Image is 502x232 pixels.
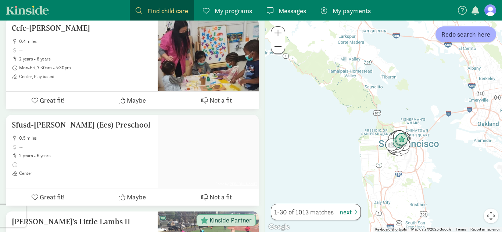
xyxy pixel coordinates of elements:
[127,95,146,105] span: Maybe
[19,74,152,80] span: Center, Play based
[397,132,410,144] div: Click to see details
[388,140,401,153] div: Click to see details
[391,130,404,143] div: Click to see details
[392,136,405,148] div: Click to see details
[6,188,90,206] button: Great fit!
[391,137,404,150] div: Click to see details
[386,139,398,151] div: Click to see details
[175,92,259,109] button: Not a fit
[398,132,410,145] div: Click to see details
[388,142,401,155] div: Click to see details
[147,6,188,16] span: Find child care
[19,65,152,71] span: Mon-Fri, 7:30am - 5:30pm
[393,130,406,143] div: Click to see details
[397,133,409,145] div: Click to see details
[19,56,152,62] span: 2 years - 6 years
[411,227,451,231] span: Map data ©2025 Google
[127,192,146,202] span: Maybe
[375,227,407,232] button: Keyboard shortcuts
[391,131,403,144] div: Click to see details
[441,29,490,39] span: Redo search here
[456,227,466,231] a: Terms (opens in new tab)
[279,6,306,16] span: Messages
[19,170,152,176] span: Center
[90,92,174,109] button: Maybe
[388,141,400,154] div: Click to see details
[175,188,259,206] button: Not a fit
[12,121,152,129] h5: Sfusd-[PERSON_NAME] (Ees) Preschool
[391,137,403,150] div: Click to see details
[395,133,408,146] div: Click to see details
[393,130,406,143] div: Click to see details
[209,217,252,224] span: Kinside Partner
[229,181,257,186] a: [PERSON_NAME]
[395,133,408,146] div: Click to see details
[215,6,252,16] span: My programs
[12,217,152,226] h5: [PERSON_NAME]'s Little Lambs II
[395,135,407,147] div: Click to see details
[397,142,409,154] div: Click to see details
[214,180,259,188] span: Photo by
[393,144,405,156] div: Click to see details
[19,135,152,141] span: 0.5 miles
[19,153,152,159] span: 2 years - 6 years
[40,192,65,202] span: Great fit!
[470,227,500,231] a: Report a map error
[274,207,334,217] span: 1-30 of 1013 matches
[340,207,358,217] button: next
[90,188,174,206] button: Maybe
[388,133,401,145] div: Click to see details
[6,92,90,109] button: Great fit!
[333,6,371,16] span: My payments
[209,95,232,105] span: Not a fit
[40,95,65,105] span: Great fit!
[484,209,498,223] button: Map camera controls
[435,26,496,42] button: Redo search here
[267,222,291,232] img: Google
[395,134,407,147] div: Click to see details
[12,24,152,33] h5: Ccfc-[PERSON_NAME]
[6,5,49,15] a: Kinside
[398,138,410,151] div: Click to see details
[19,38,152,44] span: 0.4 miles
[392,140,404,152] div: Click to see details
[209,192,232,202] span: Not a fit
[267,222,291,232] a: Open this area in Google Maps (opens a new window)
